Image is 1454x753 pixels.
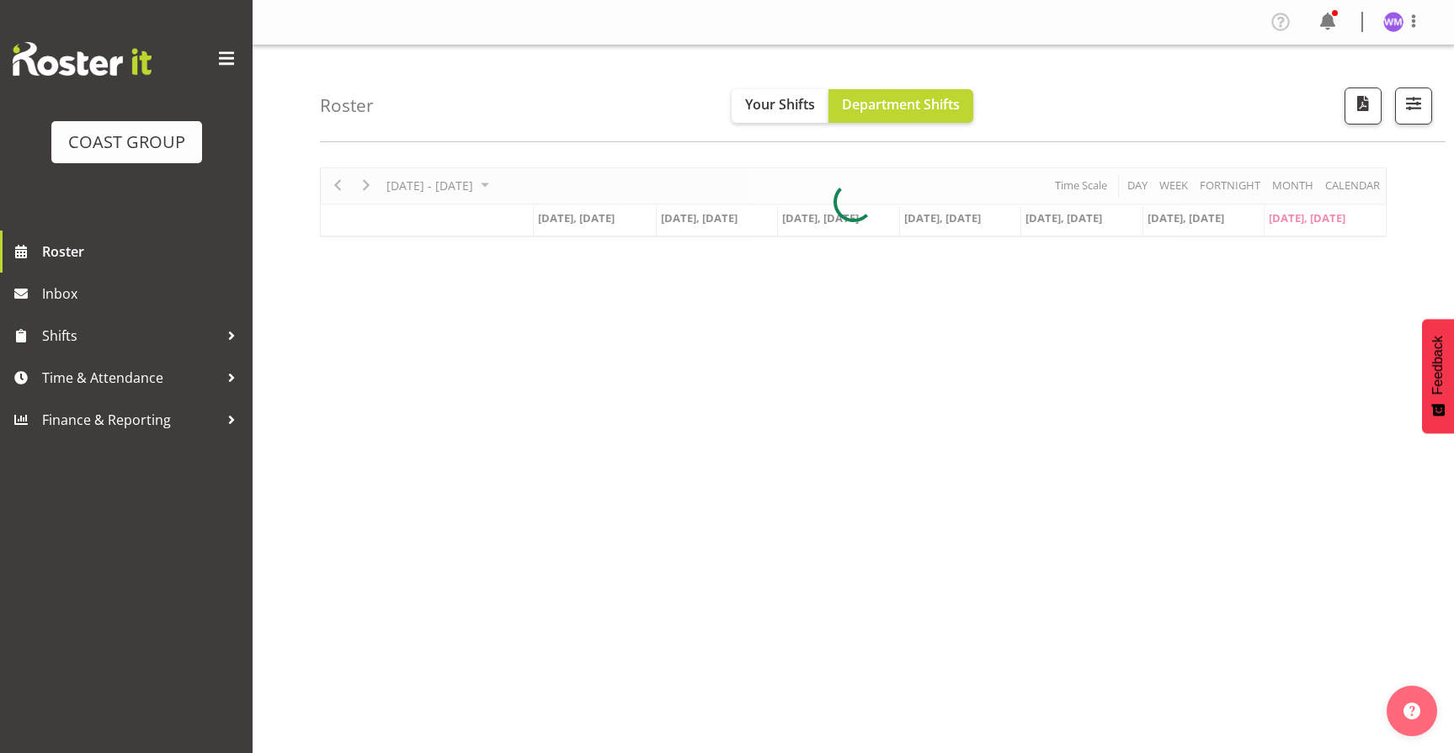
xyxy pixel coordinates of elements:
h4: Roster [320,96,374,115]
button: Feedback - Show survey [1422,319,1454,433]
div: COAST GROUP [68,130,185,155]
span: Finance & Reporting [42,407,219,432]
button: Download a PDF of the roster according to the set date range. [1345,87,1382,125]
span: Feedback [1430,336,1446,395]
button: Your Shifts [732,89,828,123]
button: Department Shifts [828,89,973,123]
img: wendy-moyes1131.jpg [1383,12,1403,32]
img: Rosterit website logo [13,42,152,76]
img: help-xxl-2.png [1403,703,1420,719]
span: Roster [42,239,244,264]
button: Filter Shifts [1395,87,1432,125]
span: Your Shifts [745,95,815,114]
span: Shifts [42,323,219,348]
span: Inbox [42,281,244,306]
span: Time & Attendance [42,365,219,390]
span: Department Shifts [842,95,960,114]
